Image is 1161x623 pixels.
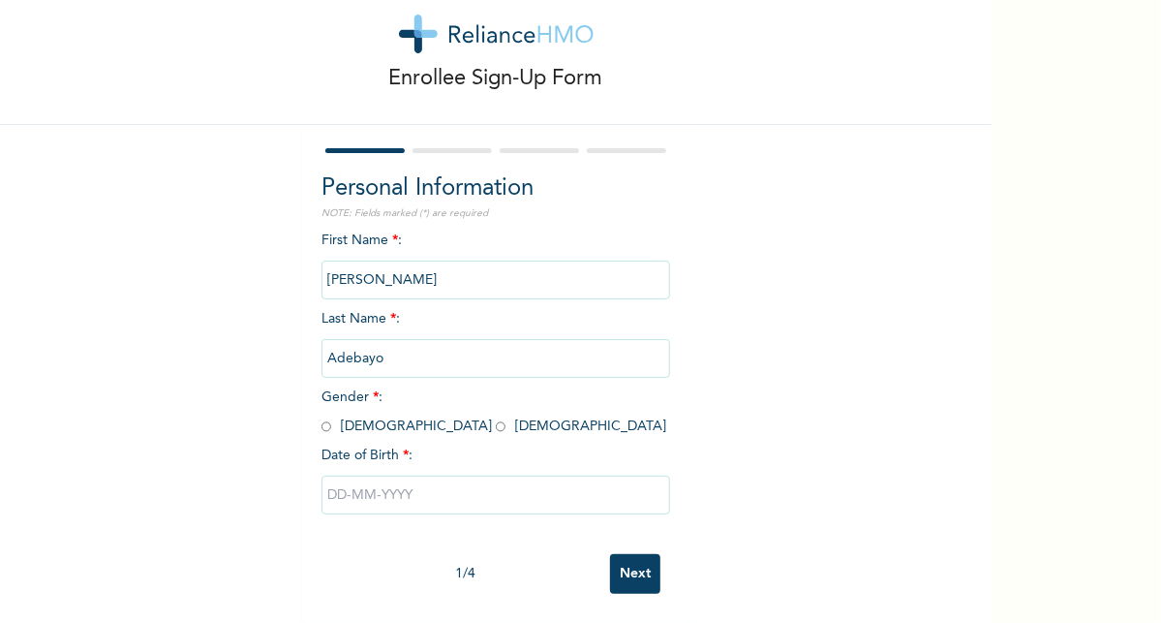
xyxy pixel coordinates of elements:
[321,476,670,514] input: DD-MM-YYYY
[321,171,670,206] h2: Personal Information
[321,390,666,433] span: Gender : [DEMOGRAPHIC_DATA] [DEMOGRAPHIC_DATA]
[321,564,610,584] div: 1 / 4
[610,554,660,594] input: Next
[321,339,670,378] input: Enter your last name
[321,446,412,466] span: Date of Birth :
[389,63,603,95] p: Enrollee Sign-Up Form
[399,15,594,53] img: logo
[321,234,670,287] span: First Name :
[321,206,670,221] p: NOTE: Fields marked (*) are required
[321,312,670,365] span: Last Name :
[321,261,670,299] input: Enter your first name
